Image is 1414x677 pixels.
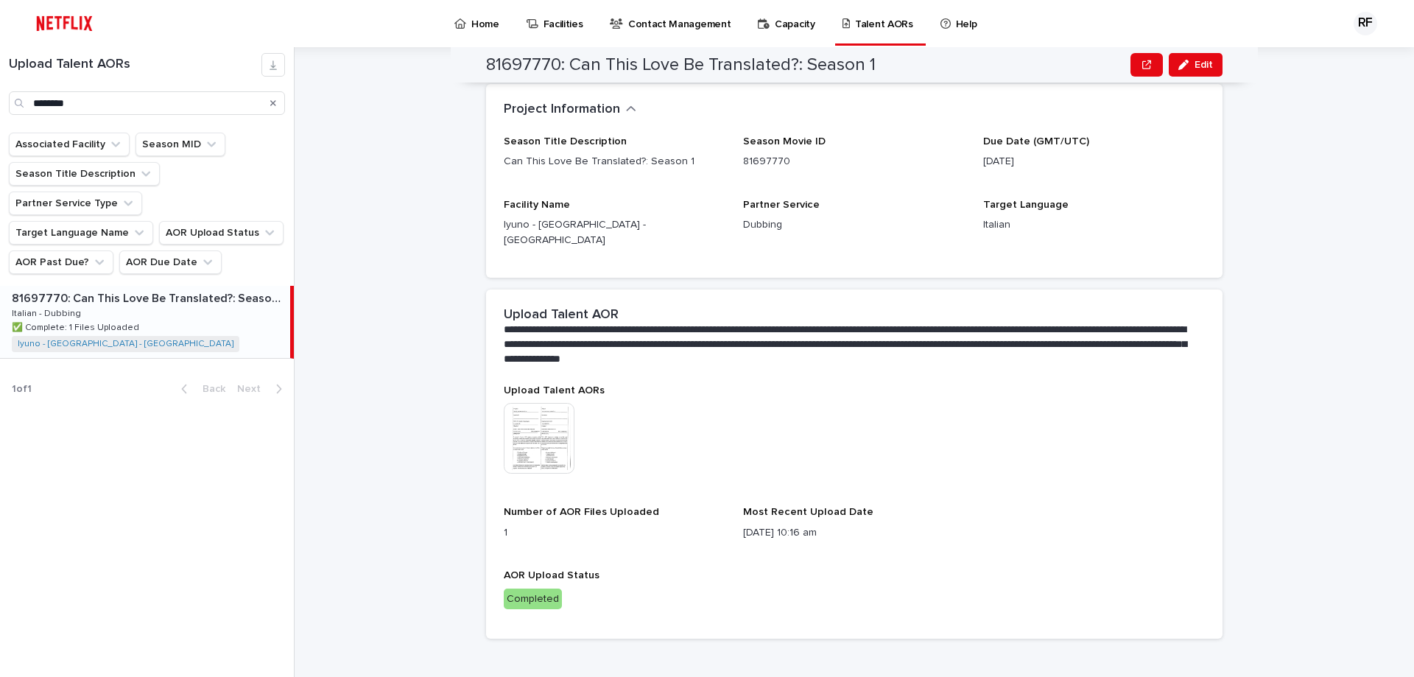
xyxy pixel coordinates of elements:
[504,102,620,118] h2: Project Information
[12,306,84,319] p: Italian - Dubbing
[504,385,605,396] span: Upload Talent AORs
[504,525,725,541] p: 1
[743,217,965,233] p: Dubbing
[743,507,873,517] span: Most Recent Upload Date
[159,221,284,245] button: AOR Upload Status
[504,154,725,169] p: Can This Love Be Translated?: Season 1
[194,384,225,394] span: Back
[119,250,222,274] button: AOR Due Date
[504,136,627,147] span: Season Title Description
[743,525,965,541] p: [DATE] 10:16 am
[9,133,130,156] button: Associated Facility
[504,589,562,610] div: Completed
[18,339,233,349] a: Iyuno - [GEOGRAPHIC_DATA] - [GEOGRAPHIC_DATA]
[136,133,225,156] button: Season MID
[504,307,619,323] h2: Upload Talent AOR
[12,289,287,306] p: 81697770: Can This Love Be Translated?: Season 1
[1354,12,1377,35] div: RF
[1195,60,1213,70] span: Edit
[9,250,113,274] button: AOR Past Due?
[169,382,231,396] button: Back
[743,154,965,169] p: 81697770
[983,217,1205,233] p: Italian
[504,102,636,118] button: Project Information
[9,162,160,186] button: Season Title Description
[504,200,570,210] span: Facility Name
[504,217,725,248] p: Iyuno - [GEOGRAPHIC_DATA] - [GEOGRAPHIC_DATA]
[12,320,142,333] p: ✅ Complete: 1 Files Uploaded
[9,57,261,73] h1: Upload Talent AORs
[231,382,294,396] button: Next
[9,192,142,215] button: Partner Service Type
[743,136,826,147] span: Season Movie ID
[983,136,1089,147] span: Due Date (GMT/UTC)
[1169,53,1223,77] button: Edit
[237,384,270,394] span: Next
[29,9,99,38] img: ifQbXi3ZQGMSEF7WDB7W
[486,55,876,76] h2: 81697770: Can This Love Be Translated?: Season 1
[983,154,1205,169] p: [DATE]
[504,507,659,517] span: Number of AOR Files Uploaded
[9,221,153,245] button: Target Language Name
[9,91,285,115] input: Search
[743,200,820,210] span: Partner Service
[983,200,1069,210] span: Target Language
[504,570,599,580] span: AOR Upload Status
